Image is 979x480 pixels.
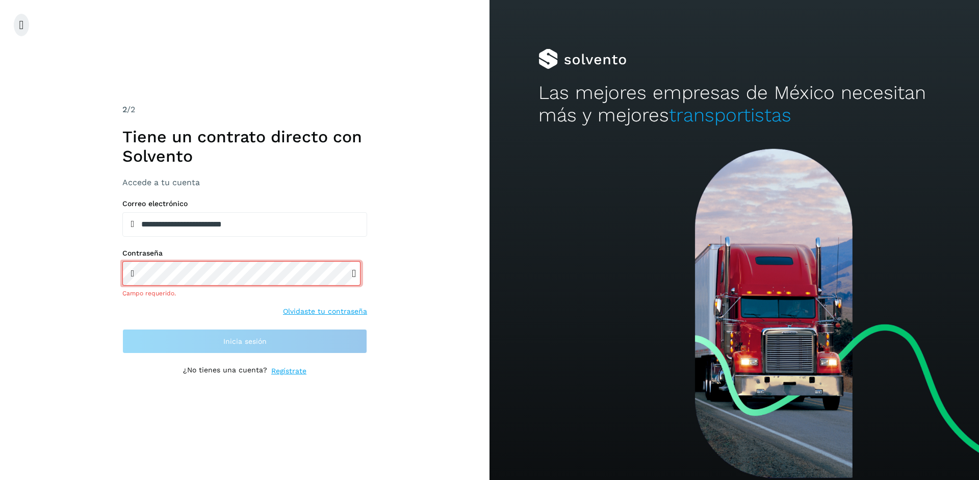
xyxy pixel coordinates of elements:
span: 2 [122,105,127,114]
h1: Tiene un contrato directo con Solvento [122,127,367,166]
label: Correo electrónico [122,199,367,208]
div: /2 [122,104,367,116]
a: Regístrate [271,366,306,376]
p: ¿No tienes una cuenta? [183,366,267,376]
a: Olvidaste tu contraseña [283,306,367,317]
span: transportistas [669,104,791,126]
button: Inicia sesión [122,329,367,353]
label: Contraseña [122,249,367,258]
h3: Accede a tu cuenta [122,178,367,187]
div: Campo requerido. [122,289,367,298]
h2: Las mejores empresas de México necesitan más y mejores [538,82,930,127]
span: Inicia sesión [223,338,267,345]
